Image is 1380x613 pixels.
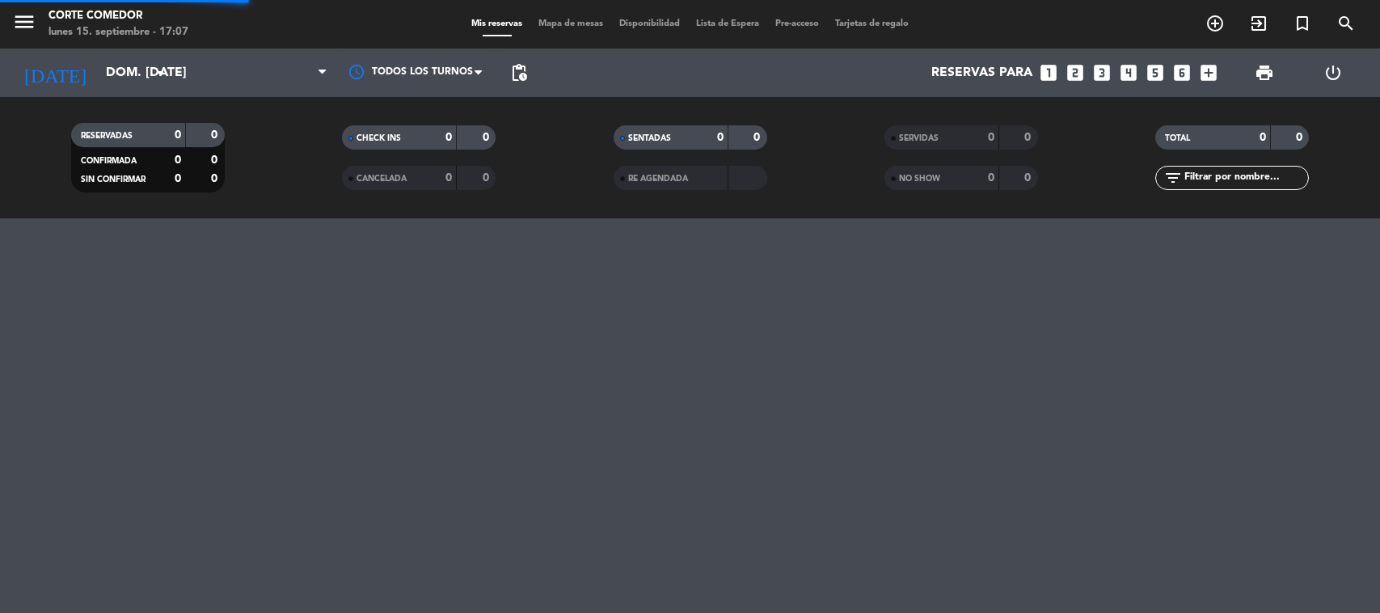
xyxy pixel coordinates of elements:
[753,132,763,143] strong: 0
[49,24,188,40] div: lunes 15. septiembre - 17:07
[483,172,492,184] strong: 0
[12,10,36,34] i: menu
[530,19,611,28] span: Mapa de mesas
[899,175,940,183] span: NO SHOW
[688,19,767,28] span: Lista de Espera
[628,175,688,183] span: RE AGENDADA
[150,63,170,82] i: arrow_drop_down
[1163,168,1183,188] i: filter_list
[827,19,917,28] span: Tarjetas de regalo
[628,134,671,142] span: SENTADAS
[1183,169,1308,187] input: Filtrar por nombre...
[1198,62,1219,83] i: add_box
[1249,14,1268,33] i: exit_to_app
[12,10,36,40] button: menu
[211,173,221,184] strong: 0
[1145,62,1166,83] i: looks_5
[1024,172,1034,184] strong: 0
[1171,62,1192,83] i: looks_6
[1165,134,1190,142] span: TOTAL
[1336,14,1356,33] i: search
[81,157,137,165] span: CONFIRMADA
[175,173,181,184] strong: 0
[1323,63,1343,82] i: power_settings_new
[49,8,188,24] div: Corte Comedor
[767,19,827,28] span: Pre-acceso
[463,19,530,28] span: Mis reservas
[1296,132,1306,143] strong: 0
[175,154,181,166] strong: 0
[211,154,221,166] strong: 0
[1091,62,1112,83] i: looks_3
[988,172,994,184] strong: 0
[483,132,492,143] strong: 0
[611,19,688,28] span: Disponibilidad
[211,129,221,141] strong: 0
[1038,62,1059,83] i: looks_one
[931,66,1032,81] span: Reservas para
[509,63,529,82] span: pending_actions
[717,132,724,143] strong: 0
[357,175,407,183] span: CANCELADA
[1299,49,1368,97] div: LOG OUT
[1255,63,1274,82] span: print
[1293,14,1312,33] i: turned_in_not
[445,132,452,143] strong: 0
[81,175,146,184] span: SIN CONFIRMAR
[899,134,939,142] span: SERVIDAS
[988,132,994,143] strong: 0
[12,55,98,91] i: [DATE]
[1260,132,1266,143] strong: 0
[1118,62,1139,83] i: looks_4
[175,129,181,141] strong: 0
[1024,132,1034,143] strong: 0
[1205,14,1225,33] i: add_circle_outline
[81,132,133,140] span: RESERVADAS
[1065,62,1086,83] i: looks_two
[445,172,452,184] strong: 0
[357,134,401,142] span: CHECK INS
